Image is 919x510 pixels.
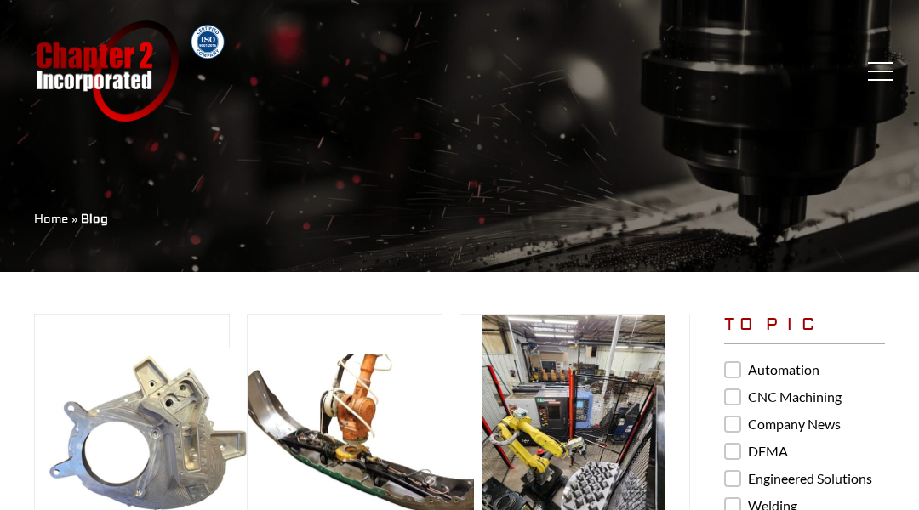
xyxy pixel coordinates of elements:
div: Engineered Solutions [724,470,885,487]
span: Automation [741,361,885,378]
span: Engineered Solutions [741,470,885,487]
div: Automation [724,361,885,378]
a: Chapter 2 Incorporated [34,20,179,122]
h2: Topic [724,314,885,344]
button: Menu [868,62,893,81]
nav: breadcrumb [34,212,885,228]
span: CNC Machining [741,388,885,405]
div: CNC Machining [724,388,885,405]
span: DFMA [741,443,885,460]
div: Company News [724,416,885,433]
div: DFMA [724,443,885,460]
span: Blog [81,212,108,227]
a: Home [34,212,68,227]
span: Company News [741,416,885,433]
